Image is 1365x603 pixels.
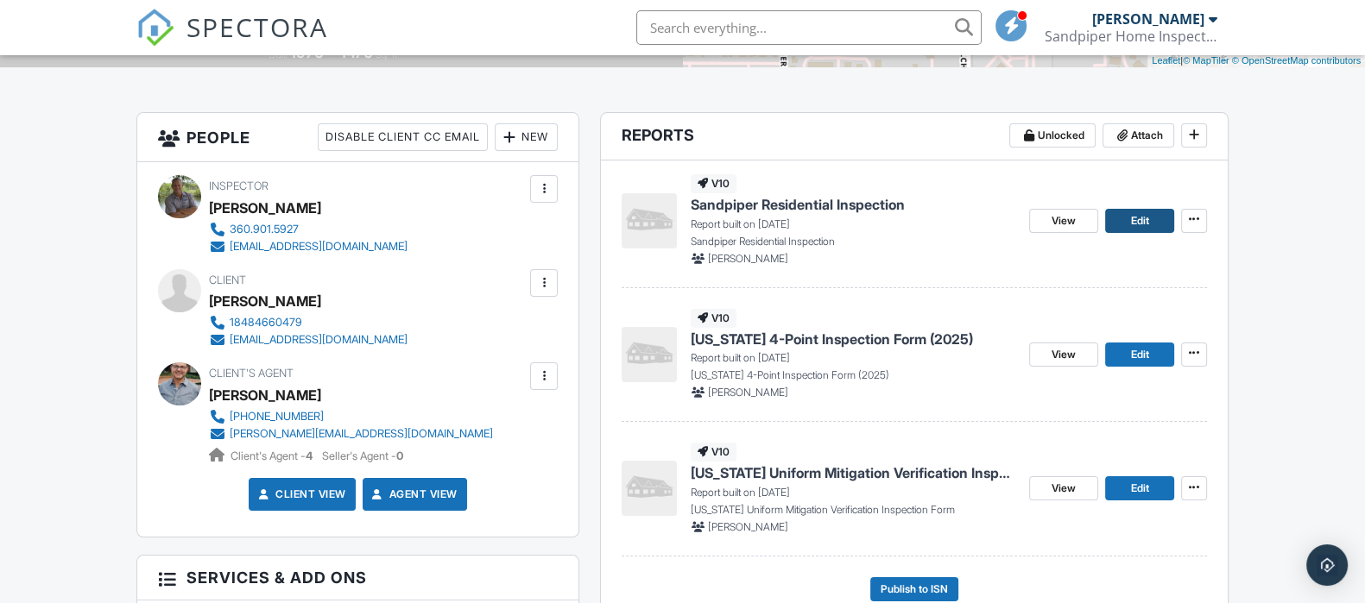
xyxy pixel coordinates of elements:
span: Seller's Agent - [322,449,403,462]
span: SPECTORA [186,9,328,45]
div: [PERSON_NAME] [209,195,321,221]
span: Client's Agent - [231,449,315,462]
strong: 0 [396,449,403,462]
strong: 4 [306,449,313,462]
div: Disable Client CC Email [318,123,488,151]
div: 360.901.5927 [230,223,299,236]
a: © OpenStreetMap contributors [1232,55,1361,66]
span: Client [209,273,246,286]
div: [PERSON_NAME] [209,288,321,314]
h3: People [137,113,578,162]
img: The Best Home Inspection Software - Spectora [136,9,174,47]
div: 1476 [340,43,373,61]
input: Search everything... [636,10,982,45]
a: SPECTORA [136,23,328,60]
div: | [1147,53,1365,68]
h3: Services & Add ons [137,556,578,600]
div: [EMAIL_ADDRESS][DOMAIN_NAME] [230,240,408,254]
a: [PERSON_NAME][EMAIL_ADDRESS][DOMAIN_NAME] [209,425,493,443]
span: Inspector [209,179,269,192]
a: © MapTiler [1183,55,1229,66]
a: 360.901.5927 [209,221,408,238]
span: sq. ft. [376,47,400,60]
div: New [495,123,558,151]
div: 18484660479 [230,316,302,330]
div: [EMAIL_ADDRESS][DOMAIN_NAME] [230,333,408,347]
div: Open Intercom Messenger [1306,544,1348,586]
div: [PERSON_NAME] [1092,10,1204,28]
a: [PERSON_NAME] [209,382,321,408]
span: Client's Agent [209,367,294,380]
div: [PERSON_NAME][EMAIL_ADDRESS][DOMAIN_NAME] [230,427,493,441]
a: Leaflet [1152,55,1180,66]
a: Client View [255,486,346,503]
a: [PHONE_NUMBER] [209,408,493,425]
a: [EMAIL_ADDRESS][DOMAIN_NAME] [209,238,408,255]
a: 18484660479 [209,314,408,331]
a: Agent View [369,486,458,503]
div: [PHONE_NUMBER] [230,410,324,424]
a: [EMAIL_ADDRESS][DOMAIN_NAME] [209,331,408,349]
div: Sandpiper Home Inspections LLC [1045,28,1217,45]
